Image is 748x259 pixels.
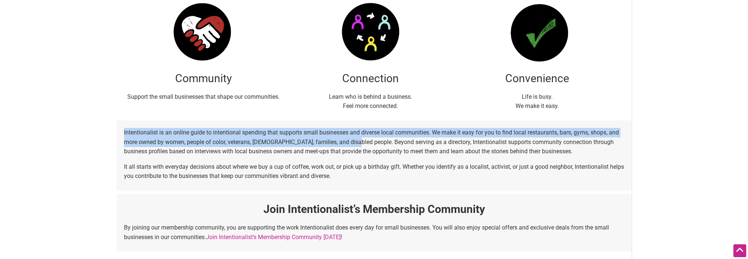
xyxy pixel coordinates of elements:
h2: Community [124,71,283,86]
strong: Join Intentionalist’s Membership Community [263,203,485,216]
a: Join Intentionalist’s Membership Community [DATE] [206,234,341,241]
p: Intentionalist is an online guide to intentional spending that supports small businesses and dive... [124,128,624,156]
p: By joining our membership community, you are supporting the work Intentionalist does every day fo... [124,223,624,242]
p: Support the small businesses that shape our communities. [124,92,283,102]
p: Learn who is behind a business. Feel more connected. [291,92,450,111]
h2: Connection [291,71,450,86]
p: It all starts with everyday decisions about where we buy a cup of coffee, work out, or pick up a ... [124,162,624,181]
p: Life is busy. We make it easy. [457,92,617,111]
h2: Convenience [457,71,617,86]
div: Scroll Back to Top [733,244,746,257]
